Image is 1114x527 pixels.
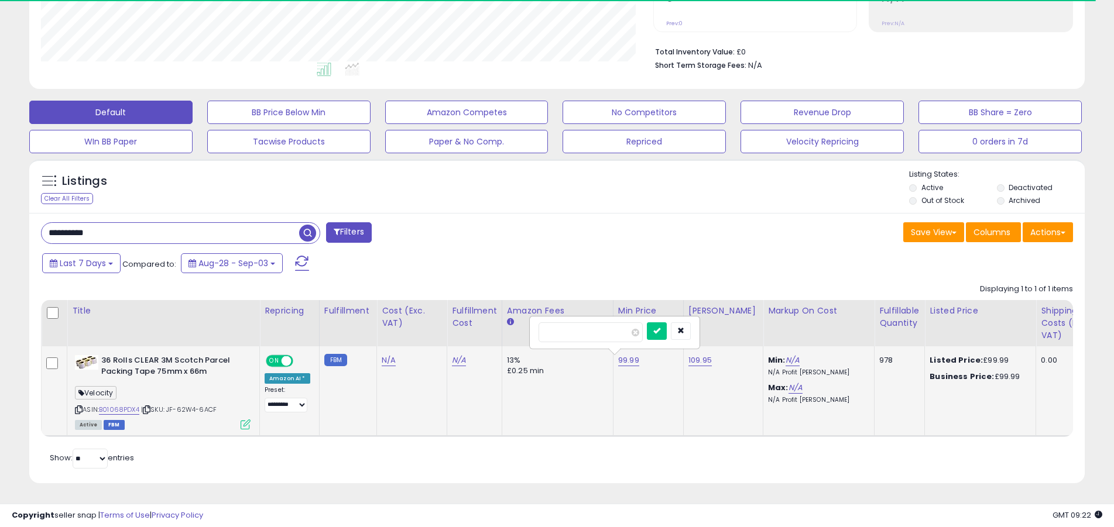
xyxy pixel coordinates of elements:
button: Last 7 Days [42,253,121,273]
button: Aug-28 - Sep-03 [181,253,283,273]
th: The percentage added to the cost of goods (COGS) that forms the calculator for Min & Max prices. [763,300,875,346]
b: Short Term Storage Fees: [655,60,746,70]
div: Fulfillment [324,305,372,317]
div: ASIN: [75,355,251,428]
a: N/A [382,354,396,366]
span: N/A [748,60,762,71]
button: Paper & No Comp. [385,130,549,153]
small: Amazon Fees. [507,317,514,328]
small: Prev: N/A [882,20,904,27]
b: Max: [768,382,789,393]
label: Deactivated [1009,182,1053,192]
p: N/A Profit [PERSON_NAME] [768,396,865,404]
div: seller snap | | [12,510,203,521]
div: Title [72,305,255,317]
button: Save View [903,222,964,242]
button: 0 orders in 7d [918,130,1082,153]
a: N/A [452,354,466,366]
span: Aug-28 - Sep-03 [198,257,268,269]
strong: Copyright [12,509,54,521]
button: Filters [326,222,372,243]
label: Archived [1009,195,1040,205]
div: 978 [879,355,916,366]
div: Min Price [618,305,678,317]
a: Terms of Use [100,509,150,521]
h5: Listings [62,173,107,190]
button: Velocity Repricing [741,130,904,153]
div: Fulfillment Cost [452,305,497,329]
a: Privacy Policy [152,509,203,521]
div: Amazon Fees [507,305,608,317]
button: Actions [1023,222,1073,242]
span: Compared to: [122,259,176,270]
div: Preset: [265,386,310,412]
b: Business Price: [930,371,994,382]
div: Fulfillable Quantity [879,305,920,329]
li: £0 [655,44,1064,58]
span: Velocity [75,386,116,399]
a: 109.95 [688,354,712,366]
div: Amazon AI * [265,373,310,384]
button: No Competitors [563,101,726,124]
div: [PERSON_NAME] [688,305,758,317]
button: Repriced [563,130,726,153]
span: OFF [292,356,310,366]
span: ON [267,356,282,366]
button: Default [29,101,193,124]
button: Tacwise Products [207,130,371,153]
div: Markup on Cost [768,305,869,317]
span: Last 7 Days [60,257,106,269]
button: Amazon Competes [385,101,549,124]
div: Shipping Costs (Exc. VAT) [1041,305,1101,342]
button: BB Price Below Min [207,101,371,124]
div: Displaying 1 to 1 of 1 items [980,284,1073,295]
a: N/A [789,382,803,394]
label: Out of Stock [921,195,964,205]
b: Min: [768,354,786,366]
span: | SKU: JF-62W4-6ACF [141,405,217,414]
button: WIn BB Paper [29,130,193,153]
img: 41mJ1W4Ht2L._SL40_.jpg [75,355,98,370]
div: £99.99 [930,355,1027,366]
a: N/A [786,354,800,366]
div: Repricing [265,305,314,317]
span: Columns [974,226,1010,238]
p: N/A Profit [PERSON_NAME] [768,368,865,377]
span: All listings currently available for purchase on Amazon [75,420,102,430]
button: Columns [966,222,1021,242]
div: £0.25 min [507,366,604,376]
button: Revenue Drop [741,101,904,124]
span: Show: entries [50,452,134,463]
b: Listed Price: [930,354,983,366]
a: B01068PDX4 [99,405,139,415]
button: BB Share = Zero [918,101,1082,124]
span: FBM [104,420,125,430]
b: 36 Rolls CLEAR 3M Scotch Parcel Packing Tape 75mm x 66m [101,355,244,380]
a: 99.99 [618,354,639,366]
div: £99.99 [930,371,1027,382]
div: 13% [507,355,604,366]
span: 2025-09-12 09:22 GMT [1053,509,1102,521]
b: Total Inventory Value: [655,47,735,57]
div: 0.00 [1041,355,1097,366]
small: FBM [324,354,347,366]
div: Clear All Filters [41,193,93,204]
label: Active [921,182,943,192]
p: Listing States: [909,169,1085,180]
div: Listed Price [930,305,1031,317]
small: Prev: 0 [666,20,683,27]
div: Cost (Exc. VAT) [382,305,442,329]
